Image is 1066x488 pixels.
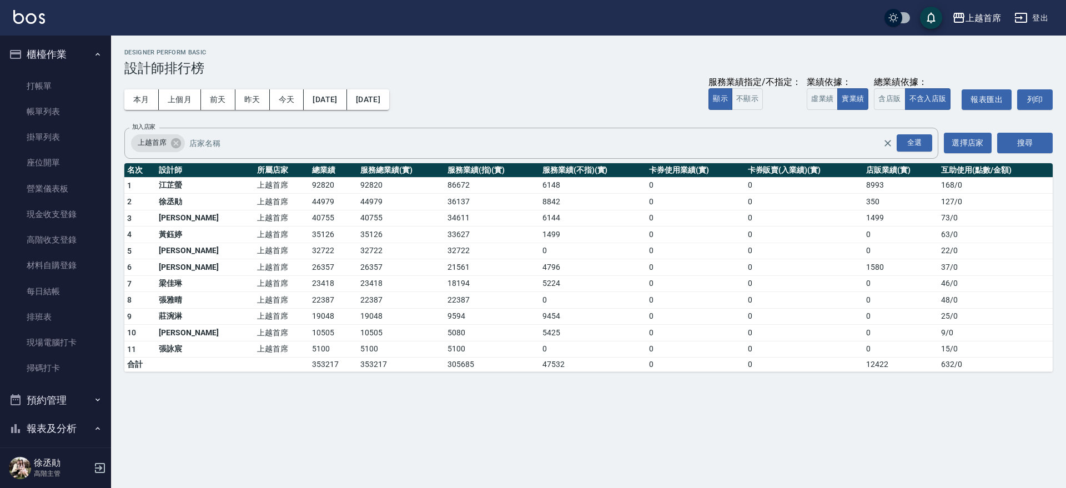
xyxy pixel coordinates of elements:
[745,292,863,309] td: 0
[732,88,763,110] button: 不顯示
[646,177,745,194] td: 0
[358,358,444,372] td: 353217
[938,275,1053,292] td: 46 / 0
[358,177,444,194] td: 92820
[745,163,863,178] th: 卡券販賣(入業績)(實)
[358,341,444,358] td: 5100
[156,210,254,227] td: [PERSON_NAME]
[127,295,132,304] span: 8
[127,312,132,321] span: 9
[540,177,646,194] td: 6148
[4,279,107,304] a: 每日結帳
[4,150,107,175] a: 座位開單
[745,275,863,292] td: 0
[9,457,31,479] img: Person
[962,89,1012,110] button: 報表匯出
[938,243,1053,259] td: 22 / 0
[254,194,309,210] td: 上越首席
[938,227,1053,243] td: 63 / 0
[745,177,863,194] td: 0
[863,194,938,210] td: 350
[540,243,646,259] td: 0
[540,275,646,292] td: 5224
[309,227,358,243] td: 35126
[309,210,358,227] td: 40755
[540,194,646,210] td: 8842
[4,414,107,443] button: 報表及分析
[4,355,107,381] a: 掃碼打卡
[938,210,1053,227] td: 73 / 0
[445,243,540,259] td: 32722
[309,243,358,259] td: 32722
[309,358,358,372] td: 353217
[445,177,540,194] td: 86672
[863,210,938,227] td: 1499
[4,176,107,202] a: 營業儀表板
[156,341,254,358] td: 張詠宸
[131,137,173,148] span: 上越首席
[745,308,863,325] td: 0
[358,210,444,227] td: 40755
[132,123,155,131] label: 加入店家
[4,304,107,330] a: 排班表
[4,124,107,150] a: 掛單列表
[646,194,745,210] td: 0
[13,10,45,24] img: Logo
[445,275,540,292] td: 18194
[127,328,137,337] span: 10
[358,227,444,243] td: 35126
[997,133,1053,153] button: 搜尋
[309,194,358,210] td: 44979
[4,447,107,473] a: 報表目錄
[1017,89,1053,110] button: 列印
[254,308,309,325] td: 上越首席
[127,181,132,190] span: 1
[745,325,863,341] td: 0
[358,194,444,210] td: 44979
[938,163,1053,178] th: 互助使用(點數/金額)
[124,163,156,178] th: 名次
[445,227,540,243] td: 33627
[156,308,254,325] td: 莊涴淋
[156,227,254,243] td: 黃鈺婷
[309,163,358,178] th: 總業績
[920,7,942,29] button: save
[708,88,732,110] button: 顯示
[127,246,132,255] span: 5
[863,163,938,178] th: 店販業績(實)
[254,177,309,194] td: 上越首席
[540,292,646,309] td: 0
[646,210,745,227] td: 0
[745,210,863,227] td: 0
[4,253,107,278] a: 材料自購登錄
[646,341,745,358] td: 0
[4,202,107,227] a: 現金收支登錄
[159,89,201,110] button: 上個月
[124,49,1053,56] h2: Designer Perform Basic
[34,457,90,469] h5: 徐丞勛
[254,163,309,178] th: 所屬店家
[187,133,902,153] input: 店家名稱
[445,210,540,227] td: 34611
[863,275,938,292] td: 0
[540,163,646,178] th: 服務業績(不指)(實)
[966,11,1001,25] div: 上越首席
[863,177,938,194] td: 8993
[156,177,254,194] td: 江芷螢
[358,308,444,325] td: 19048
[4,227,107,253] a: 高階收支登錄
[124,358,156,372] td: 合計
[874,88,905,110] button: 含店販
[646,308,745,325] td: 0
[938,292,1053,309] td: 48 / 0
[863,227,938,243] td: 0
[1010,8,1053,28] button: 登出
[646,275,745,292] td: 0
[745,194,863,210] td: 0
[358,292,444,309] td: 22387
[646,243,745,259] td: 0
[807,77,868,88] div: 業績依據：
[863,341,938,358] td: 0
[4,386,107,415] button: 預約管理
